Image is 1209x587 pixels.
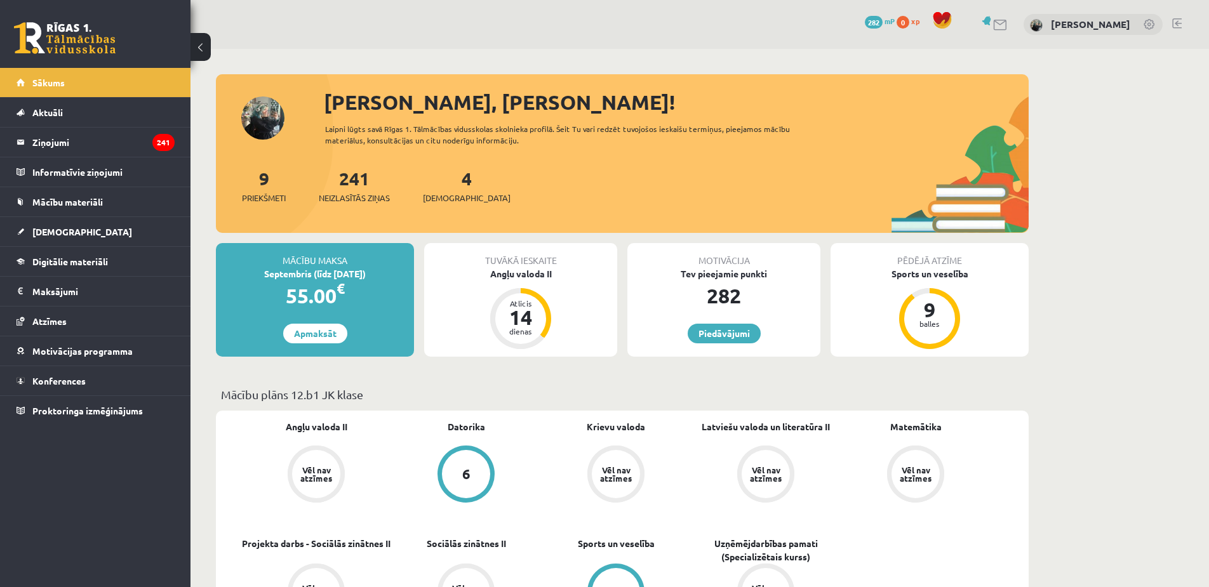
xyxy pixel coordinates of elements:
[319,167,390,204] a: 241Neizlasītās ziņas
[32,196,103,208] span: Mācību materiāli
[17,247,175,276] a: Digitālie materiāli
[911,16,919,26] span: xp
[242,167,286,204] a: 9Priekšmeti
[32,77,65,88] span: Sākums
[598,466,634,482] div: Vēl nav atzīmes
[286,420,347,433] a: Angļu valoda II
[831,267,1029,351] a: Sports un veselība 9 balles
[427,537,506,550] a: Sociālās zinātnes II
[423,167,511,204] a: 4[DEMOGRAPHIC_DATA]
[32,277,175,306] legend: Maksājumi
[627,243,820,267] div: Motivācija
[890,420,942,433] a: Matemātika
[423,192,511,204] span: [DEMOGRAPHIC_DATA]
[298,466,334,482] div: Vēl nav atzīmes
[691,445,841,505] a: Vēl nav atzīmes
[865,16,883,29] span: 282
[691,537,841,564] a: Uzņēmējdarbības pamati (Specializētais kurss)
[17,366,175,395] a: Konferences
[17,277,175,306] a: Maksājumi
[17,157,175,187] a: Informatīvie ziņojumi
[32,405,143,416] span: Proktoringa izmēģinājums
[242,192,286,204] span: Priekšmeti
[17,98,175,127] a: Aktuāli
[391,445,541,505] a: 6
[17,128,175,157] a: Ziņojumi241
[241,445,391,505] a: Vēl nav atzīmes
[216,267,414,280] div: Septembris (līdz [DATE])
[325,123,813,146] div: Laipni lūgts savā Rīgas 1. Tālmācības vidusskolas skolnieka profilā. Šeit Tu vari redzēt tuvojošo...
[831,267,1029,280] div: Sports un veselība
[885,16,895,26] span: mP
[502,327,540,335] div: dienas
[1051,18,1130,30] a: [PERSON_NAME]
[242,537,391,550] a: Projekta darbs - Sociālās zinātnes II
[32,345,133,357] span: Motivācijas programma
[319,192,390,204] span: Neizlasītās ziņas
[216,243,414,267] div: Mācību maksa
[32,256,108,267] span: Digitālie materiāli
[216,280,414,311] div: 55.00
[578,537,655,550] a: Sports un veselība
[17,187,175,216] a: Mācību materiāli
[17,68,175,97] a: Sākums
[17,217,175,246] a: [DEMOGRAPHIC_DATA]
[424,243,617,267] div: Tuvākā ieskaite
[911,300,949,320] div: 9
[424,267,617,280] div: Angļu valoda II
[32,107,63,118] span: Aktuāli
[17,396,175,425] a: Proktoringa izmēģinājums
[283,324,347,343] a: Apmaksāt
[627,280,820,311] div: 282
[831,243,1029,267] div: Pēdējā atzīme
[748,466,784,482] div: Vēl nav atzīmes
[1030,19,1043,32] img: Sofija Jurģevica
[688,324,761,343] a: Piedāvājumi
[32,375,86,386] span: Konferences
[324,87,1029,117] div: [PERSON_NAME], [PERSON_NAME]!
[502,307,540,327] div: 14
[221,386,1024,403] p: Mācību plāns 12.b1 JK klase
[337,279,345,298] span: €
[865,16,895,26] a: 282 mP
[502,300,540,307] div: Atlicis
[587,420,645,433] a: Krievu valoda
[897,16,909,29] span: 0
[898,466,933,482] div: Vēl nav atzīmes
[14,22,116,54] a: Rīgas 1. Tālmācības vidusskola
[541,445,691,505] a: Vēl nav atzīmes
[152,134,175,151] i: 241
[627,267,820,280] div: Tev pieejamie punkti
[462,467,471,481] div: 6
[702,420,830,433] a: Latviešu valoda un literatūra II
[841,445,991,505] a: Vēl nav atzīmes
[32,128,175,157] legend: Ziņojumi
[897,16,926,26] a: 0 xp
[32,315,67,327] span: Atzīmes
[911,320,949,327] div: balles
[17,336,175,366] a: Motivācijas programma
[424,267,617,351] a: Angļu valoda II Atlicis 14 dienas
[448,420,485,433] a: Datorika
[32,157,175,187] legend: Informatīvie ziņojumi
[17,307,175,336] a: Atzīmes
[32,226,132,237] span: [DEMOGRAPHIC_DATA]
